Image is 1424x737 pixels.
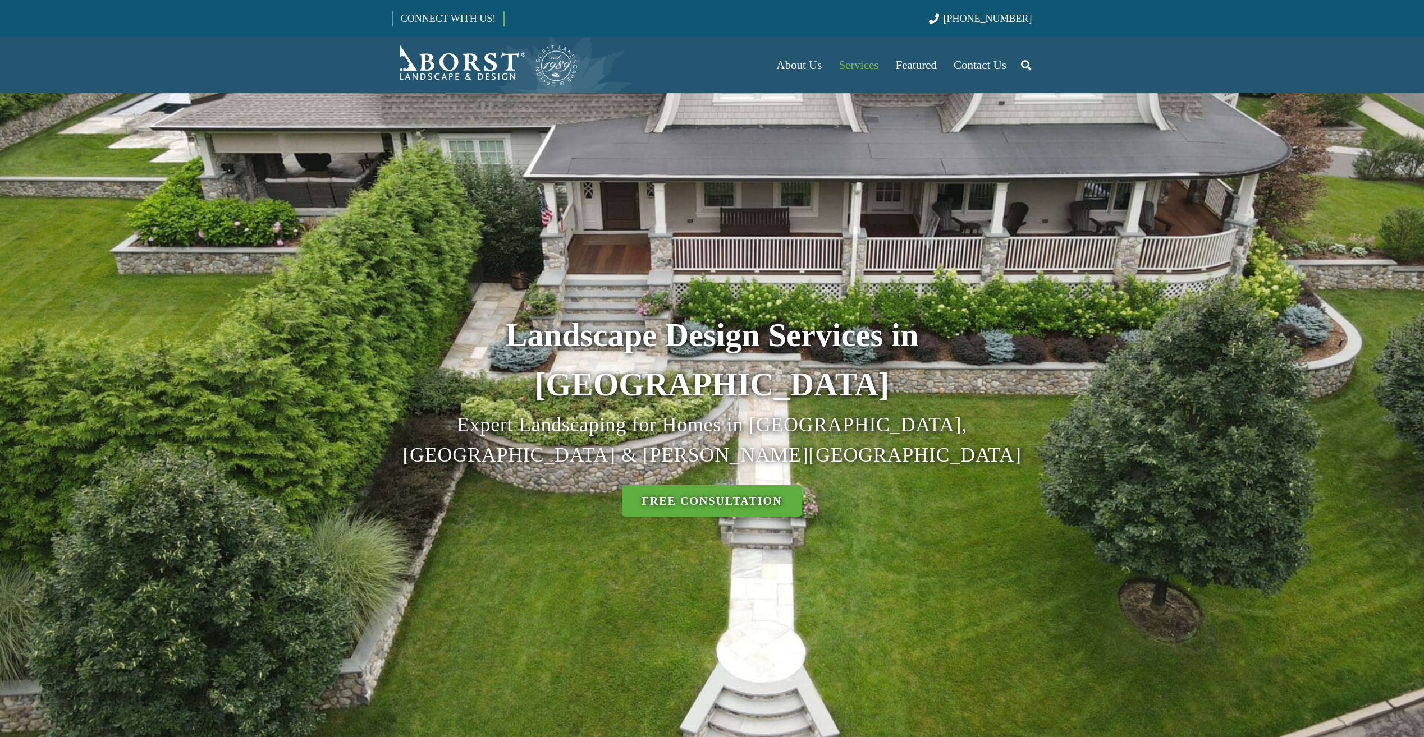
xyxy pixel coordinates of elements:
a: Contact Us [945,37,1015,93]
span: Expert Landscaping for Homes in [GEOGRAPHIC_DATA], [GEOGRAPHIC_DATA] & [PERSON_NAME][GEOGRAPHIC_D... [402,413,1021,466]
a: Services [830,37,887,93]
span: Contact Us [954,58,1006,72]
span: About Us [776,58,822,72]
a: Featured [887,37,945,93]
a: CONNECT WITH US! [393,5,503,32]
a: Free Consultation [622,485,803,517]
a: [PHONE_NUMBER] [929,13,1032,24]
a: About Us [768,37,830,93]
a: Borst-Logo [392,43,579,87]
span: [PHONE_NUMBER] [944,13,1032,24]
strong: Landscape Design Services in [GEOGRAPHIC_DATA] [505,317,918,403]
span: Services [839,58,878,72]
a: Search [1015,51,1037,79]
span: Featured [896,58,937,72]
